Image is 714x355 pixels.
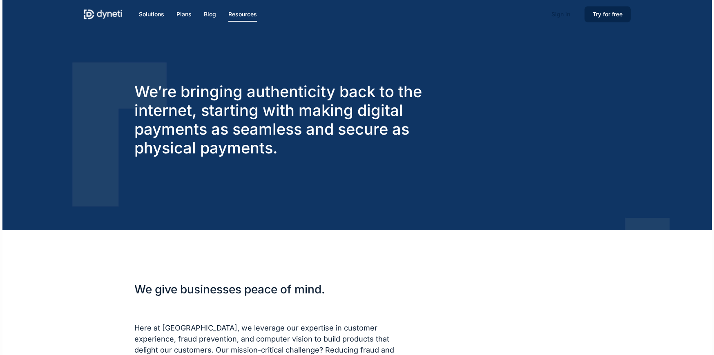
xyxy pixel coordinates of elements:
[593,11,623,18] span: Try for free
[228,10,257,19] a: Resources
[585,10,631,19] a: Try for free
[139,11,164,18] span: Solutions
[204,11,216,18] span: Blog
[543,8,578,21] a: Sign in
[176,11,192,18] span: Plans
[134,82,428,157] h3: We’re bringing authenticity back to the internet, starting with making digital payments as seamle...
[176,10,192,19] a: Plans
[139,10,164,19] a: Solutions
[204,10,216,19] a: Blog
[134,280,428,299] h3: We give businesses peace of mind.
[228,11,257,18] span: Resources
[551,11,570,18] span: Sign in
